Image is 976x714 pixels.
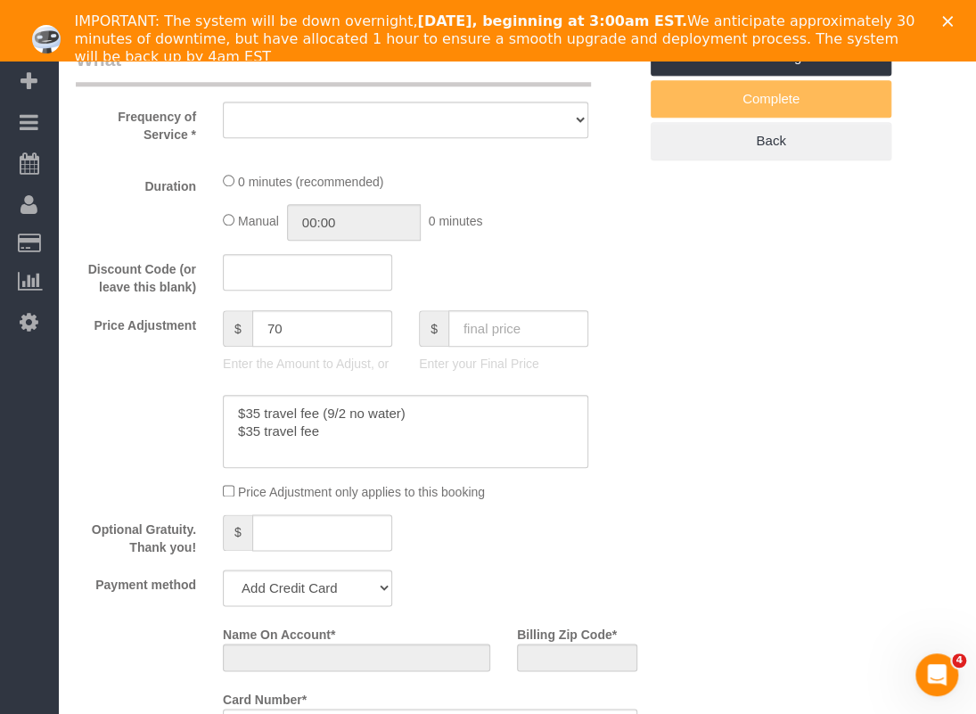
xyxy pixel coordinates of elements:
label: Optional Gratuity. Thank you! [62,514,209,556]
b: [DATE], beginning at 3:00am EST. [417,12,686,29]
iframe: Intercom live chat [915,653,958,696]
input: final price [448,310,588,347]
img: Profile image for Ellie [32,25,61,53]
label: Billing Zip Code [517,620,617,644]
a: Back [651,122,891,160]
span: Manual [238,214,279,228]
label: Duration [62,171,209,195]
span: 4 [952,653,966,668]
span: $ [223,514,252,551]
label: Price Adjustment [62,310,209,334]
p: Enter your Final Price [419,355,588,373]
label: Payment method [62,570,209,594]
span: 0 minutes [429,214,483,228]
div: Close [942,16,960,27]
label: Card Number [223,685,307,709]
label: Frequency of Service * [62,102,209,144]
span: Price Adjustment only applies to this booking [238,485,485,499]
label: Discount Code (or leave this blank) [62,254,209,296]
span: $ [419,310,448,347]
legend: What [76,46,591,86]
p: Enter the Amount to Adjust, or [223,355,392,373]
span: 0 minutes (recommended) [238,175,383,189]
span: $ [223,310,252,347]
div: IMPORTANT: The system will be down overnight, We anticipate approximately 30 minutes of downtime,... [75,12,916,66]
label: Name On Account [223,620,335,644]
